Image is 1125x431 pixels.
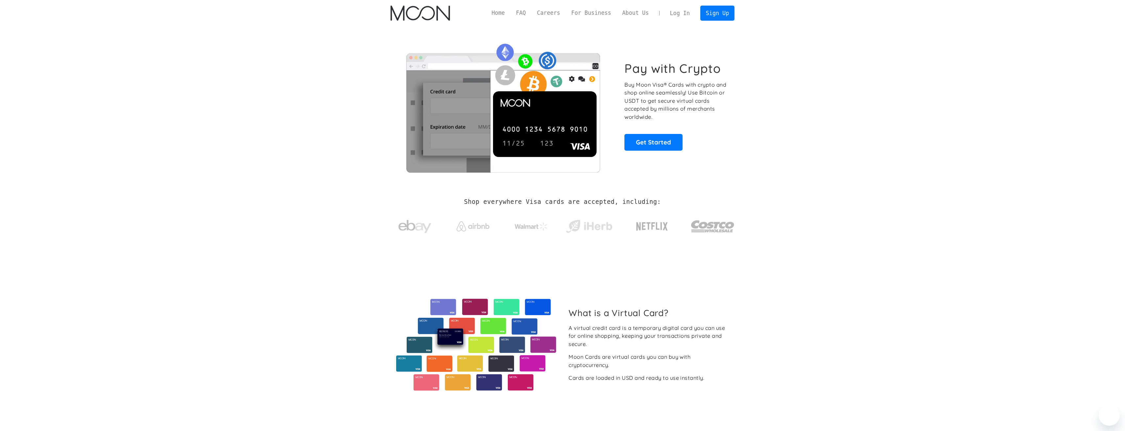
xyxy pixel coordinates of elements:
a: Home [486,9,510,17]
a: Sign Up [700,6,734,20]
img: Moon Logo [391,6,450,21]
img: Costco [691,214,735,239]
h2: Shop everywhere Visa cards are accepted, including: [464,198,661,205]
div: A virtual credit card is a temporary digital card you can use for online shopping, keeping your t... [569,324,729,348]
a: Careers [531,9,566,17]
a: home [391,6,450,21]
a: Costco [691,207,735,242]
a: iHerb [565,211,614,238]
img: Netflix [636,218,668,235]
a: FAQ [510,9,531,17]
a: ebay [391,210,439,240]
img: Moon Cards let you spend your crypto anywhere Visa is accepted. [391,39,616,172]
a: Walmart [506,216,555,234]
div: Moon Cards are virtual cards you can buy with cryptocurrency. [569,353,729,369]
img: Airbnb [457,221,489,231]
a: Netflix [623,212,682,238]
a: About Us [617,9,654,17]
img: iHerb [565,218,614,235]
img: Virtual cards from Moon [395,299,557,391]
a: Airbnb [448,215,497,235]
a: For Business [566,9,617,17]
img: ebay [398,216,431,237]
div: Cards are loaded in USD and ready to use instantly. [569,374,704,382]
img: Walmart [515,223,548,230]
p: Buy Moon Visa® Cards with crypto and shop online seamlessly! Use Bitcoin or USDT to get secure vi... [624,81,727,121]
h2: What is a Virtual Card? [569,308,729,318]
iframe: Кнопка запуска окна обмена сообщениями [1099,405,1120,426]
a: Get Started [624,134,683,150]
h1: Pay with Crypto [624,61,721,76]
a: Log In [664,6,695,20]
